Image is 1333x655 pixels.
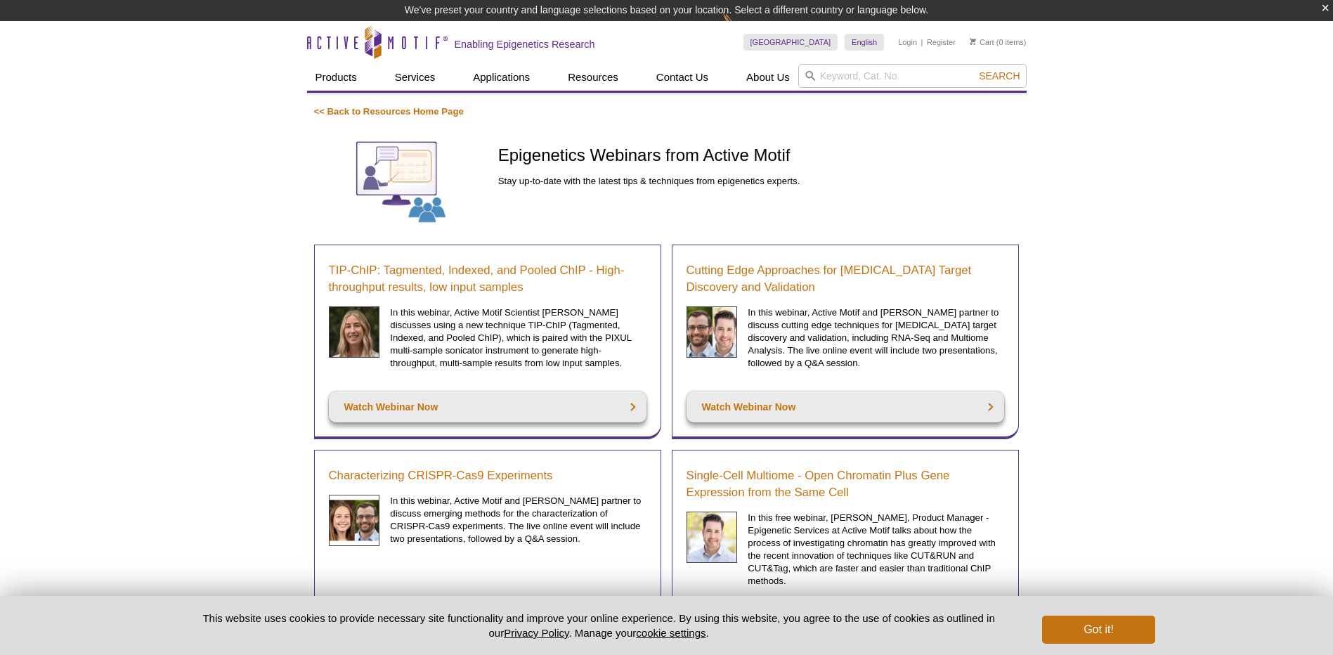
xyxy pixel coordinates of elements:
[455,38,595,51] h2: Enabling Epigenetics Research
[329,306,380,358] img: Sarah Traynor headshot
[498,175,1020,188] p: Stay up-to-date with the latest tips & techniques from epigenetics experts.
[329,495,380,546] img: CRISPR Webinar
[748,306,1003,370] p: In this webinar, Active Motif and [PERSON_NAME] partner to discuss cutting edge techniques for [M...
[743,34,838,51] a: [GEOGRAPHIC_DATA]
[559,64,627,91] a: Resources
[798,64,1027,88] input: Keyword, Cat. No.
[504,627,568,639] a: Privacy Policy
[722,11,760,44] img: Change Here
[636,627,705,639] button: cookie settings
[329,391,646,422] a: Watch Webinar Now
[687,391,1004,422] a: Watch Webinar Now
[329,262,646,296] a: TIP-ChIP: Tagmented, Indexed, and Pooled ChIP - High-throughput results, low input samples
[314,106,464,117] a: << Back to Resources Home Page
[648,64,717,91] a: Contact Us
[464,64,538,91] a: Applications
[390,495,646,545] p: In this webinar, Active Motif and [PERSON_NAME] partner to discuss emerging methods for the chara...
[738,64,798,91] a: About Us
[329,467,553,484] a: Characterizing CRISPR-Cas9 Experiments
[898,37,917,47] a: Login
[921,34,923,51] li: |
[970,38,976,45] img: Your Cart
[687,306,738,358] img: Cancer Discovery Webinar
[178,611,1020,640] p: This website uses cookies to provide necessary site functionality and improve your online experie...
[687,262,1004,296] a: Cutting Edge Approaches for [MEDICAL_DATA] Target Discovery and Validation
[687,467,1004,501] a: Single-Cell Multiome - Open Chromatin Plus Gene Expression from the Same Cell
[927,37,956,47] a: Register
[845,34,884,51] a: English
[970,37,994,47] a: Cart
[748,512,1003,588] p: In this free webinar, [PERSON_NAME], Product Manager - Epigenetic Services at Active Motif talks ...
[314,132,488,231] img: Webinars
[307,64,365,91] a: Products
[687,512,738,563] img: Single-Cell Multiome Webinar
[498,146,1020,167] h1: Epigenetics Webinars from Active Motif
[386,64,444,91] a: Services
[979,70,1020,82] span: Search
[970,34,1027,51] li: (0 items)
[1042,616,1155,644] button: Got it!
[390,306,646,370] p: In this webinar, Active Motif Scientist [PERSON_NAME] discusses using a new technique TIP-ChIP (T...
[975,70,1024,82] button: Search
